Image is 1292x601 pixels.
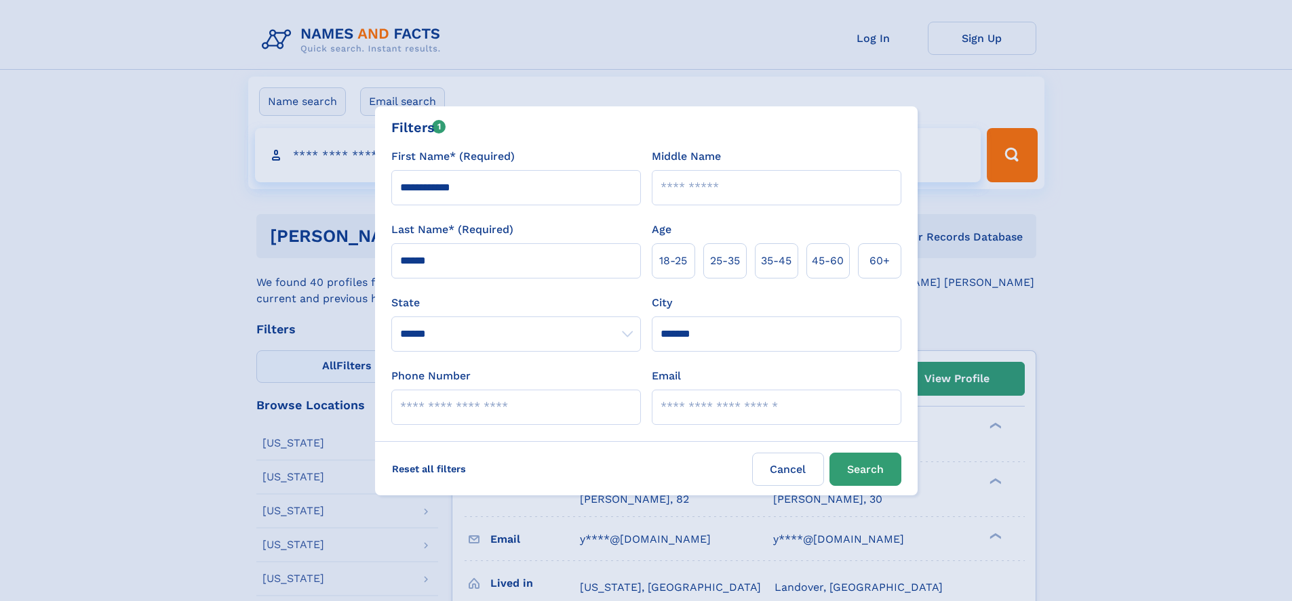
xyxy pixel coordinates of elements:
[391,295,641,311] label: State
[652,368,681,384] label: Email
[652,148,721,165] label: Middle Name
[752,453,824,486] label: Cancel
[761,253,791,269] span: 35‑45
[659,253,687,269] span: 18‑25
[652,222,671,238] label: Age
[391,368,471,384] label: Phone Number
[652,295,672,311] label: City
[710,253,740,269] span: 25‑35
[829,453,901,486] button: Search
[391,148,515,165] label: First Name* (Required)
[391,222,513,238] label: Last Name* (Required)
[391,117,446,138] div: Filters
[869,253,890,269] span: 60+
[383,453,475,485] label: Reset all filters
[812,253,844,269] span: 45‑60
